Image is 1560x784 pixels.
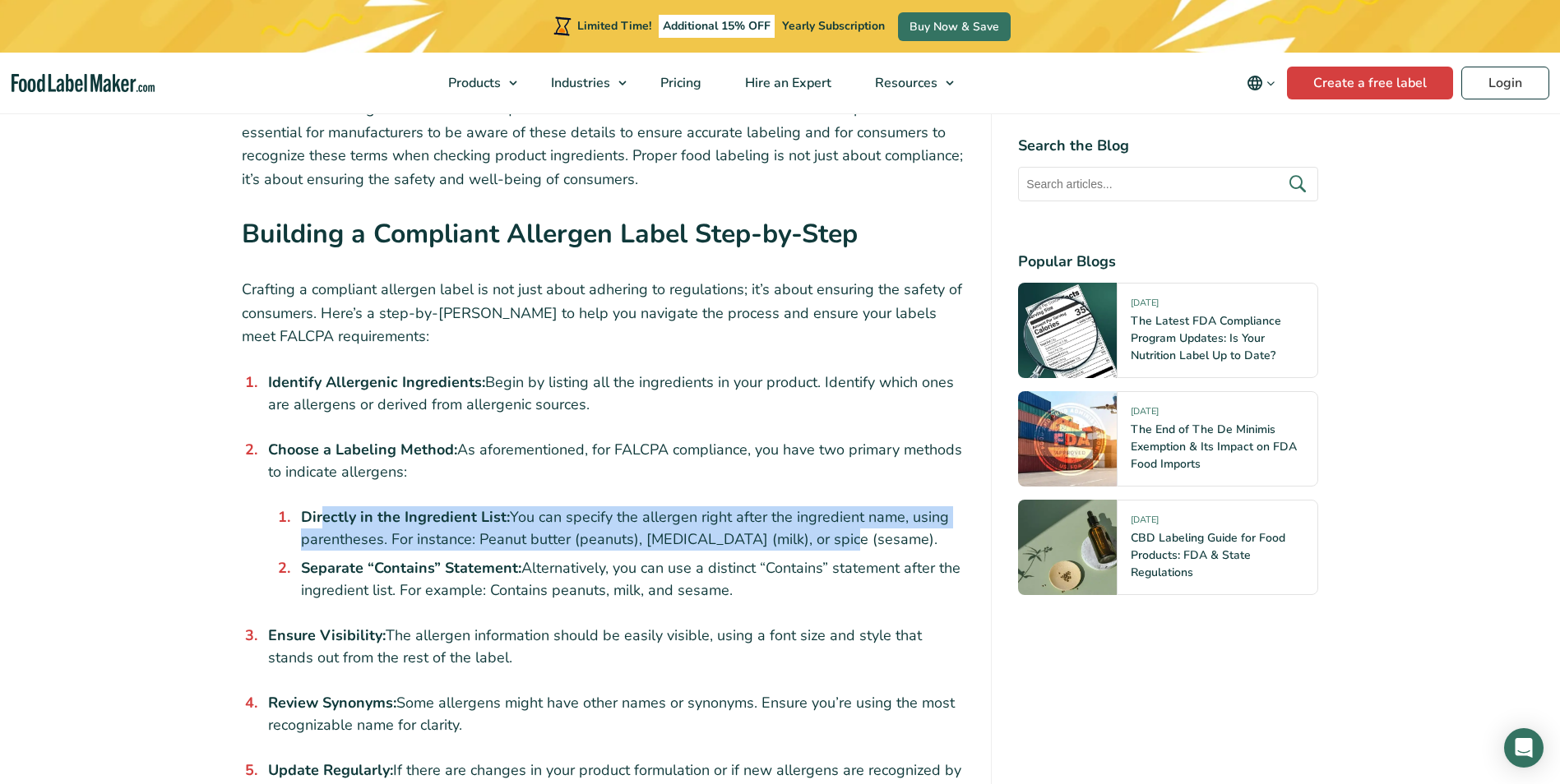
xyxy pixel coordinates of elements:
a: Create a free label [1287,67,1453,99]
strong: Identify Allergenic Ingredients: [268,372,485,392]
h4: Popular Blogs [1018,251,1318,273]
strong: Separate “Contains” Statement: [301,558,521,578]
li: The allergen information should be easily visible, using a font size and style that stands out fr... [262,625,965,669]
span: Additional 15% OFF [659,15,775,38]
a: Industries [530,53,635,113]
span: [DATE] [1131,297,1159,316]
input: Search articles... [1018,167,1318,201]
span: [DATE] [1131,405,1159,424]
p: Each of these allergens has its own unique characteristics and can be found in various food produ... [242,97,965,191]
strong: Ensure Visibility: [268,625,386,645]
a: CBD Labeling Guide for Food Products: FDA & State Regulations [1131,530,1285,580]
span: Yearly Subscription [782,18,885,34]
strong: Building a Compliant Allergen Label Step-by-Step [242,216,858,251]
p: Crafting a compliant allergen label is not just about adhering to regulations; it’s about ensurin... [242,278,965,348]
span: [DATE] [1131,514,1159,533]
a: Buy Now & Save [898,12,1011,41]
div: Open Intercom Messenger [1504,728,1544,768]
span: Products [443,74,502,92]
a: The End of The De Minimis Exemption & Its Impact on FDA Food Imports [1131,422,1297,472]
li: Some allergens might have other names or synonyms. Ensure you’re using the most recognizable name... [262,692,965,736]
span: Hire an Expert [740,74,833,92]
li: You can specify the allergen right after the ingredient name, using parentheses. For instance: Pe... [294,506,965,551]
a: The Latest FDA Compliance Program Updates: Is Your Nutrition Label Up to Date? [1131,313,1281,363]
strong: Choose a Labeling Method: [268,440,457,459]
a: Products [427,53,525,113]
li: As aforementioned, for FALCPA compliance, you have two primary methods to indicate allergens: [262,439,965,602]
button: Change language [1235,67,1287,99]
a: Hire an Expert [724,53,849,113]
span: Pricing [655,74,703,92]
strong: Review Synonyms: [268,693,396,713]
li: Alternatively, you can use a distinct “Contains” statement after the ingredient list. For example... [294,557,965,602]
a: Login [1461,67,1549,99]
a: Resources [854,53,962,113]
strong: Update Regularly: [268,760,393,780]
strong: Directly in the Ingredient List: [301,507,510,527]
li: Begin by listing all the ingredients in your product. Identify which ones are allergens or derive... [262,371,965,416]
a: Food Label Maker homepage [12,74,155,93]
h4: Search the Blog [1018,135,1318,157]
span: Industries [546,74,612,92]
a: Pricing [639,53,720,113]
span: Resources [870,74,939,92]
span: Limited Time! [577,18,651,34]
